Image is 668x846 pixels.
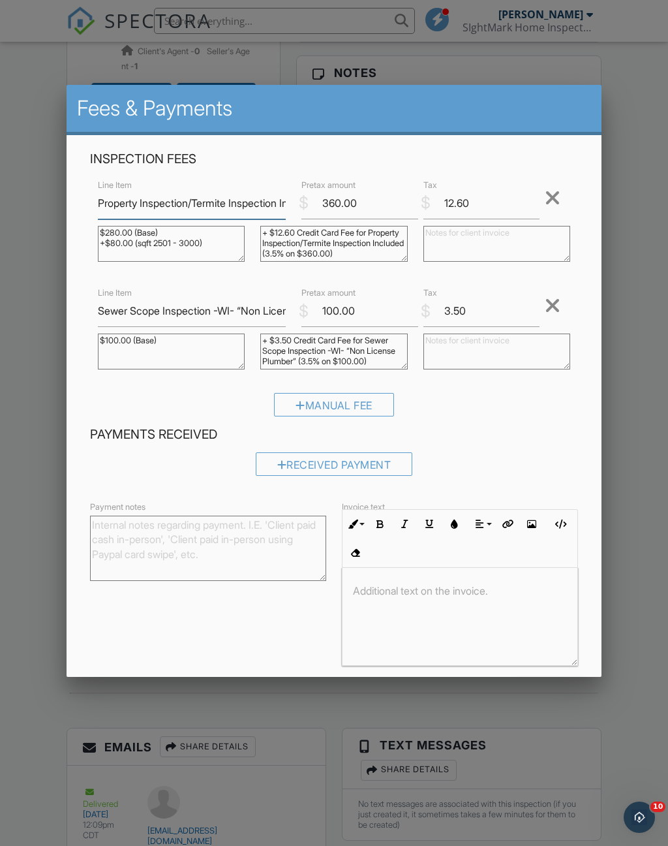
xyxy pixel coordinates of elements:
[98,334,245,369] textarea: $100.00 (Base)
[98,287,132,299] label: Line Item
[274,401,394,415] a: Manual Fee
[260,226,407,262] textarea: + $12.60 Credit Card Fee for Property Inspection/Termite Inspection Included (3.5% on $360.00)
[98,226,245,262] textarea: $280.00 (Base) +$80.00 (sqft 2501 - 3000)
[274,393,394,416] div: Manual Fee
[90,501,145,512] label: Payment notes
[256,452,413,476] div: Received Payment
[547,512,572,537] button: Code View
[90,151,577,168] h4: Inspection Fees
[299,300,309,322] div: $
[260,334,407,369] textarea: + $3.50 Credit Card Fee for Sewer Scope Inspection -WI- “Non License Plumber” (3.5% on $100.00)
[342,540,367,565] button: Clear Formatting
[299,192,309,214] div: $
[470,512,494,537] button: Align
[392,512,417,537] button: Italic (⌘I)
[301,179,356,191] label: Pretax amount
[256,461,413,474] a: Received Payment
[90,426,577,443] h4: Payments Received
[367,512,392,537] button: Bold (⌘B)
[494,512,519,537] button: Insert Link (⌘K)
[650,802,665,812] span: 10
[98,179,132,191] label: Line Item
[423,179,437,191] label: Tax
[624,802,655,833] iframe: Intercom live chat
[417,512,442,537] button: Underline (⌘U)
[421,192,431,214] div: $
[421,300,431,322] div: $
[423,287,437,299] label: Tax
[77,95,590,121] h2: Fees & Payments
[442,512,466,537] button: Colors
[301,287,356,299] label: Pretax amount
[342,501,385,512] label: Invoice text
[519,512,544,537] button: Insert Image (⌘P)
[342,512,367,537] button: Inline Style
